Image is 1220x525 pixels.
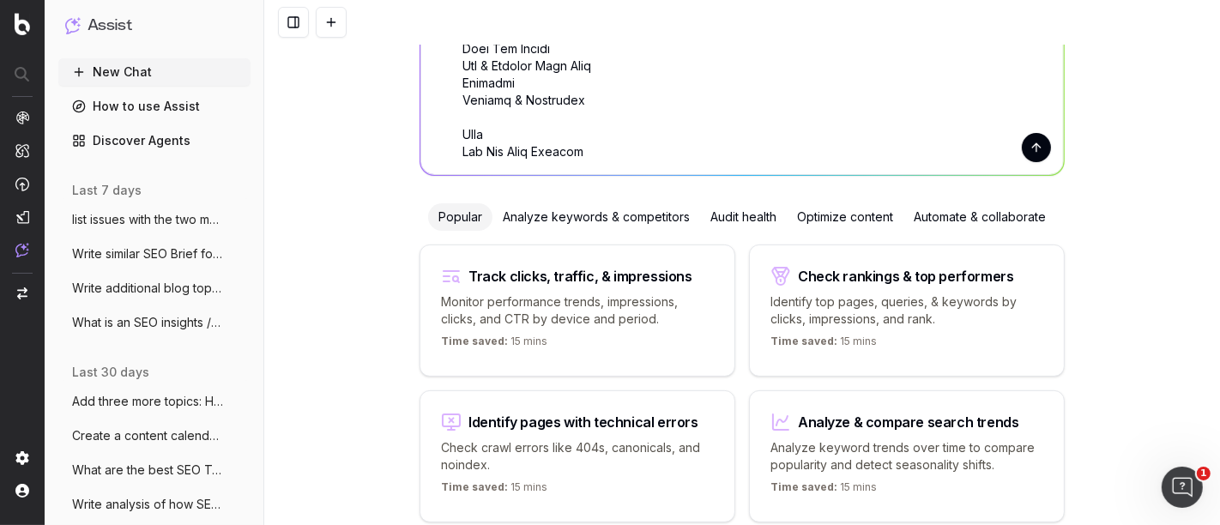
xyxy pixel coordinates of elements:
[72,364,149,381] span: last 30 days
[798,269,1014,283] div: Check rankings & top performers
[58,206,251,233] button: list issues with the two meta titles: A
[72,496,223,513] span: Write analysis of how SEO copy block per
[58,240,251,268] button: Write similar SEO Brief for SEO Briefs:
[58,388,251,415] button: Add three more topics: Holiday-Ready Kit
[58,58,251,86] button: New Chat
[441,439,714,474] p: Check crawl errors like 404s, canonicals, and noindex.
[58,127,251,154] a: Discover Agents
[441,293,714,328] p: Monitor performance trends, impressions, clicks, and CTR by device and period.
[798,415,1019,429] div: Analyze & compare search trends
[441,335,547,355] p: 15 mins
[58,93,251,120] a: How to use Assist
[468,415,698,429] div: Identify pages with technical errors
[1162,467,1203,508] iframe: Intercom live chat
[72,211,223,228] span: list issues with the two meta titles: A
[58,309,251,336] button: What is an SEO insights / news / competi
[15,111,29,124] img: Analytics
[58,275,251,302] button: Write additional blog topic for fashion:
[903,203,1056,231] div: Automate & collaborate
[15,243,29,257] img: Assist
[72,314,223,331] span: What is an SEO insights / news / competi
[72,393,223,410] span: Add three more topics: Holiday-Ready Kit
[15,210,29,224] img: Studio
[65,17,81,33] img: Assist
[770,293,1043,328] p: Identify top pages, queries, & keywords by clicks, impressions, and rank.
[770,335,877,355] p: 15 mins
[15,451,29,465] img: Setting
[770,480,877,501] p: 15 mins
[17,287,27,299] img: Switch project
[15,143,29,158] img: Intelligence
[492,203,700,231] div: Analyze keywords & competitors
[428,203,492,231] div: Popular
[441,335,508,347] span: Time saved:
[58,491,251,518] button: Write analysis of how SEO copy block per
[770,439,1043,474] p: Analyze keyword trends over time to compare popularity and detect seasonality shifts.
[1197,467,1211,480] span: 1
[72,182,142,199] span: last 7 days
[15,484,29,498] img: My account
[700,203,787,231] div: Audit health
[420,27,1064,175] textarea: Loremipsu D6s am consectetu adip ELIt & Seddoe Temporincidi: UTL Etdolo Magnaaliqua E3 admin://ve...
[770,480,837,493] span: Time saved:
[58,456,251,484] button: What are the best SEO Topics for blog ar
[787,203,903,231] div: Optimize content
[770,335,837,347] span: Time saved:
[15,13,30,35] img: Botify logo
[58,422,251,450] button: Create a content calendar using trends &
[72,462,223,479] span: What are the best SEO Topics for blog ar
[15,177,29,191] img: Activation
[441,480,508,493] span: Time saved:
[72,245,223,262] span: Write similar SEO Brief for SEO Briefs:
[72,427,223,444] span: Create a content calendar using trends &
[441,480,547,501] p: 15 mins
[88,14,132,38] h1: Assist
[65,14,244,38] button: Assist
[468,269,692,283] div: Track clicks, traffic, & impressions
[72,280,223,297] span: Write additional blog topic for fashion:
